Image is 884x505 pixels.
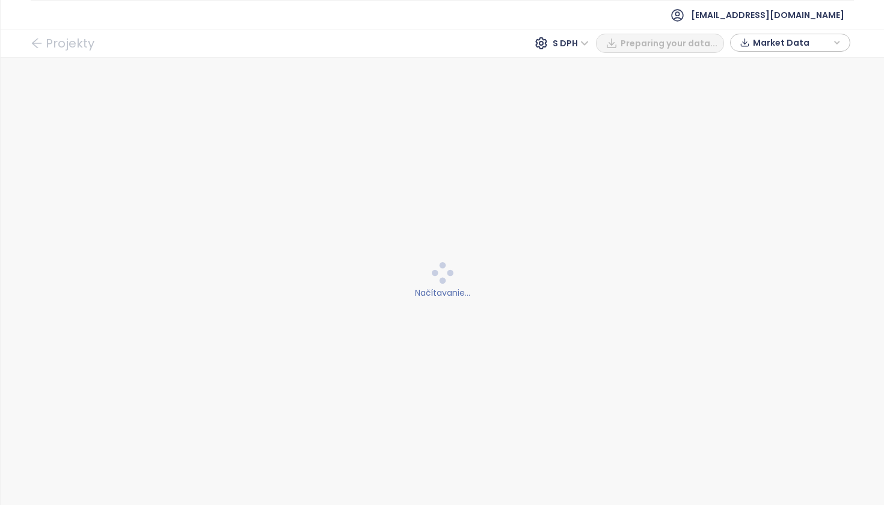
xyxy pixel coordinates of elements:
[737,34,844,52] div: button
[596,34,724,53] button: Preparing your data...
[8,286,877,299] div: Načítavanie...
[753,34,830,52] span: Market Data
[553,34,589,52] span: S DPH
[31,37,43,49] span: arrow-left
[621,37,717,50] span: Preparing your data...
[691,1,844,29] span: [EMAIL_ADDRESS][DOMAIN_NAME]
[31,32,94,54] a: arrow-left Projekty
